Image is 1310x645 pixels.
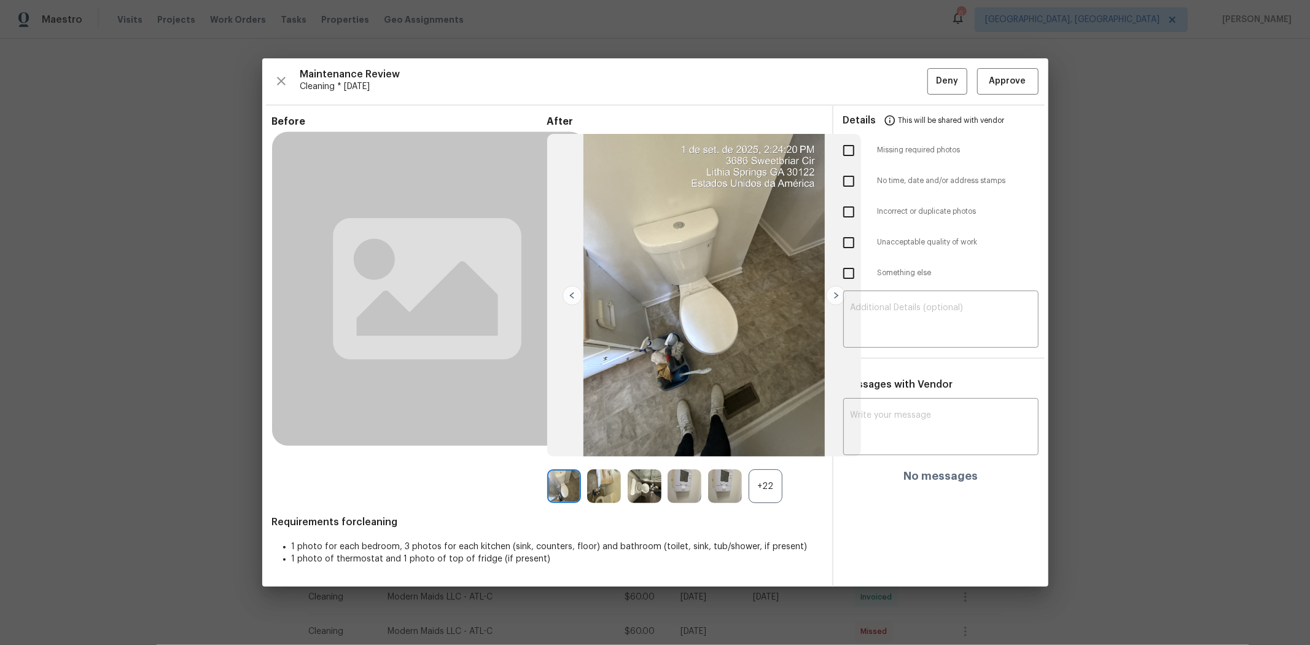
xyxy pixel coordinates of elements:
div: Incorrect or duplicate photos [833,197,1048,227]
div: Missing required photos [833,135,1048,166]
span: Details [843,106,876,135]
span: After [547,115,822,128]
span: Approve [989,74,1026,89]
span: Requirements for cleaning [272,516,822,528]
li: 1 photo of thermostat and 1 photo of top of fridge (if present) [292,553,822,565]
div: Something else [833,258,1048,289]
span: Incorrect or duplicate photos [878,206,1039,217]
img: right-chevron-button-url [826,286,846,305]
span: Maintenance Review [300,68,927,80]
div: No time, date and/or address stamps [833,166,1048,197]
span: Messages with Vendor [843,380,953,389]
span: Deny [936,74,958,89]
li: 1 photo for each bedroom, 3 photos for each kitchen (sink, counters, floor) and bathroom (toilet,... [292,541,822,553]
button: Approve [977,68,1039,95]
span: No time, date and/or address stamps [878,176,1039,186]
div: Unacceptable quality of work [833,227,1048,258]
span: Cleaning * [DATE] [300,80,927,93]
span: This will be shared with vendor [899,106,1005,135]
button: Deny [927,68,967,95]
span: Missing required photos [878,145,1039,155]
span: Before [272,115,547,128]
div: +22 [749,469,782,503]
h4: No messages [903,470,978,482]
span: Something else [878,268,1039,278]
span: Unacceptable quality of work [878,237,1039,248]
img: left-chevron-button-url [563,286,582,305]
